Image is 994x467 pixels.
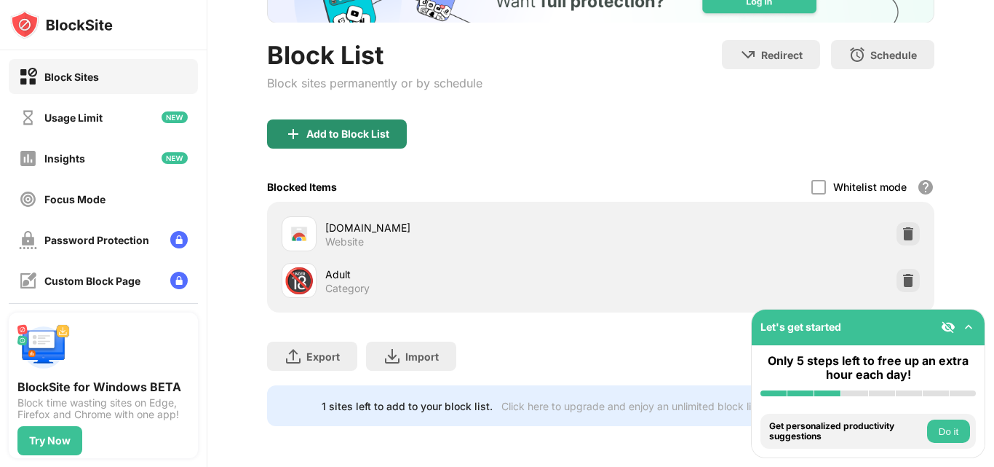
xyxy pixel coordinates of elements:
[17,321,70,374] img: push-desktop.svg
[19,109,37,127] img: time-usage-off.svg
[44,193,106,205] div: Focus Mode
[162,111,188,123] img: new-icon.svg
[44,152,85,165] div: Insights
[170,231,188,248] img: lock-menu.svg
[10,10,113,39] img: logo-blocksite.svg
[19,190,37,208] img: focus-off.svg
[162,152,188,164] img: new-icon.svg
[927,420,970,443] button: Do it
[284,266,314,296] div: 🔞
[941,320,955,334] img: eye-not-visible.svg
[19,68,37,86] img: block-on.svg
[325,220,601,235] div: [DOMAIN_NAME]
[19,149,37,168] img: insights-off.svg
[44,275,140,287] div: Custom Block Page
[19,231,37,249] img: password-protection-off.svg
[290,225,308,243] img: favicons
[170,272,188,289] img: lock-menu.svg
[267,181,337,193] div: Blocked Items
[44,71,99,83] div: Block Sites
[29,435,71,447] div: Try Now
[306,350,340,363] div: Export
[760,321,841,333] div: Let's get started
[870,49,917,61] div: Schedule
[267,76,482,90] div: Block sites permanently or by schedule
[306,128,389,140] div: Add to Block List
[760,354,976,382] div: Only 5 steps left to free up an extra hour each day!
[761,49,803,61] div: Redirect
[44,234,149,246] div: Password Protection
[17,380,189,394] div: BlockSite for Windows BETA
[44,111,103,124] div: Usage Limit
[325,267,601,282] div: Adult
[325,282,370,295] div: Category
[833,181,907,193] div: Whitelist mode
[19,272,37,290] img: customize-block-page-off.svg
[501,400,763,412] div: Click here to upgrade and enjoy an unlimited block list.
[769,421,923,442] div: Get personalized productivity suggestions
[325,235,364,248] div: Website
[17,397,189,420] div: Block time wasting sites on Edge, Firefox and Chrome with one app!
[961,320,976,334] img: omni-setup-toggle.svg
[267,40,482,70] div: Block List
[405,350,439,363] div: Import
[322,400,493,412] div: 1 sites left to add to your block list.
